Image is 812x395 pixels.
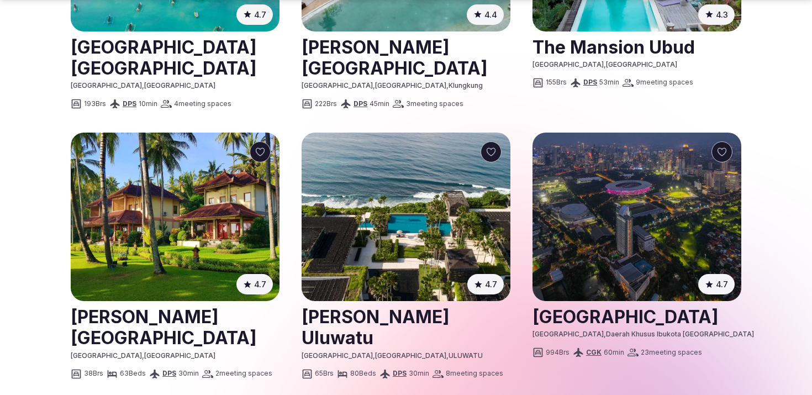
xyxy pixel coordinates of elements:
span: 193 Brs [84,99,106,109]
span: [GEOGRAPHIC_DATA] [71,81,142,89]
span: , [604,60,606,69]
span: 60 min [604,348,624,357]
img: Hotel Mulia Senayan Jakarta [532,133,741,301]
h2: [GEOGRAPHIC_DATA] [GEOGRAPHIC_DATA] [71,33,280,82]
span: [GEOGRAPHIC_DATA] [144,351,215,360]
span: [GEOGRAPHIC_DATA] [144,81,215,89]
h2: [PERSON_NAME][GEOGRAPHIC_DATA] [302,33,510,82]
span: 80 Beds [350,369,376,378]
span: 4.7 [254,9,266,20]
span: [GEOGRAPHIC_DATA] [532,330,604,338]
span: 2 meeting spaces [215,369,272,378]
span: 4.4 [484,9,497,20]
span: 4 meeting spaces [174,99,231,109]
a: See Alila Villas Uluwatu [302,133,510,301]
a: View venue [302,33,510,82]
span: 63 Beds [120,369,146,378]
span: 4.3 [716,9,728,20]
span: , [446,81,449,89]
span: Daerah Khusus Ibukota [GEOGRAPHIC_DATA] [606,330,754,338]
span: 8 meeting spaces [446,369,503,378]
span: , [604,330,606,338]
a: View venue [302,302,510,351]
button: 4.4 [467,4,504,25]
a: View venue [71,302,280,351]
span: , [446,351,449,360]
span: 10 min [139,99,157,109]
a: View venue [532,33,741,60]
span: Klungkung [449,81,483,89]
a: DPS [393,369,407,377]
button: 4.3 [698,4,735,25]
button: 4.7 [236,274,273,294]
span: 4.7 [485,278,497,290]
span: [GEOGRAPHIC_DATA] [375,351,446,360]
button: 4.7 [236,4,273,25]
span: , [142,351,144,360]
h2: The Mansion Ubud [532,33,741,60]
span: 30 min [409,369,429,378]
h2: [PERSON_NAME] Uluwatu [302,302,510,351]
h2: [PERSON_NAME][GEOGRAPHIC_DATA] [71,302,280,351]
a: DPS [162,369,176,377]
button: 4.7 [467,274,504,294]
a: View venue [71,33,280,82]
span: 222 Brs [315,99,337,109]
img: Alila Villas Uluwatu [302,133,510,301]
h2: [GEOGRAPHIC_DATA] [532,302,741,330]
a: See Hotel Mulia Senayan Jakarta [532,133,741,301]
span: 30 min [178,369,199,378]
span: , [373,351,375,360]
span: 23 meeting spaces [641,348,702,357]
span: [GEOGRAPHIC_DATA] [375,81,446,89]
button: 4.7 [698,274,735,294]
span: 38 Brs [84,369,103,378]
a: DPS [123,99,136,108]
span: [GEOGRAPHIC_DATA] [606,60,677,69]
span: [GEOGRAPHIC_DATA] [302,81,373,89]
span: [GEOGRAPHIC_DATA] [71,351,142,360]
a: See Holiway Garden Resort & Spa [71,133,280,301]
a: DPS [354,99,367,108]
img: Holiway Garden Resort & Spa [71,133,280,301]
span: [GEOGRAPHIC_DATA] [302,351,373,360]
a: CGK [586,348,602,356]
span: 155 Brs [546,78,567,87]
a: DPS [583,78,597,86]
span: 3 meeting spaces [406,99,463,109]
span: , [142,81,144,89]
span: 53 min [599,78,619,87]
span: 994 Brs [546,348,570,357]
span: 9 meeting spaces [636,78,693,87]
a: View venue [532,302,741,330]
span: [GEOGRAPHIC_DATA] [532,60,604,69]
span: ULUWATU [449,351,483,360]
span: 4.7 [254,278,266,290]
span: , [373,81,375,89]
span: 45 min [370,99,389,109]
span: 4.7 [716,278,728,290]
span: 65 Brs [315,369,334,378]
